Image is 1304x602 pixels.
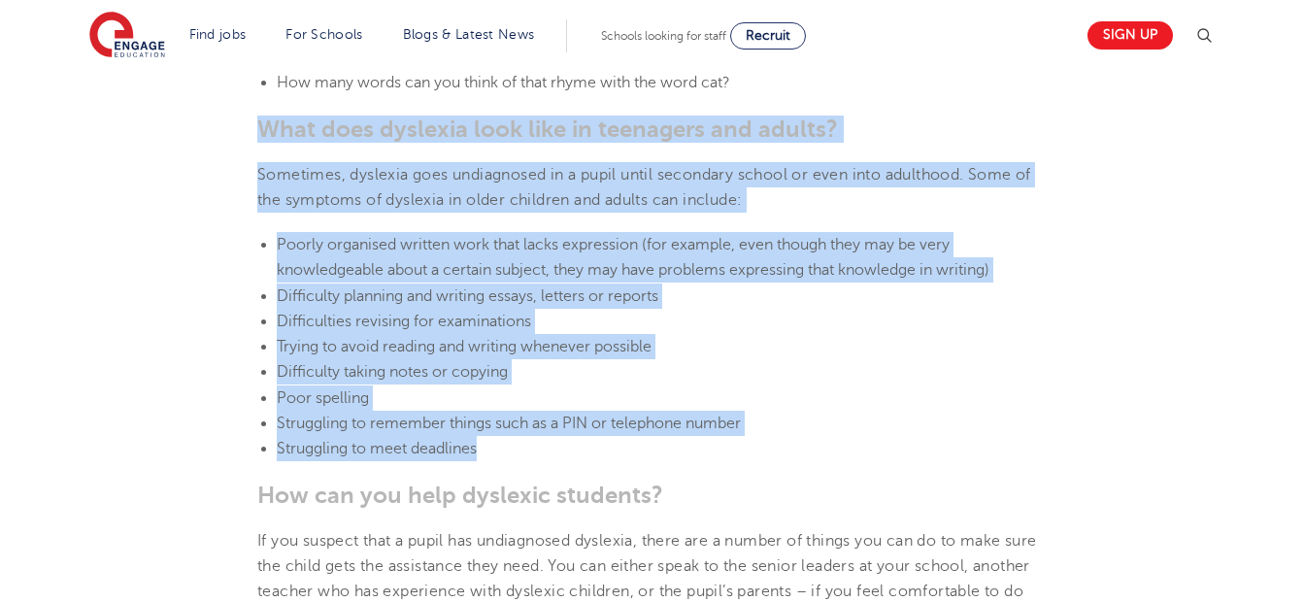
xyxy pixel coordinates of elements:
span: Trying to avoid reading and writing whenever possible [277,338,652,355]
span: Schools looking for staff [601,29,726,43]
span: Difficulty planning and writing essays, letters or reports [277,287,658,305]
a: For Schools [285,27,362,42]
span: Poorly organised written work that lacks expression (for example, even though they may be very kn... [277,236,989,279]
span: Recruit [746,28,790,43]
span: Sometimes, dyslexia goes undiagnosed in a pupil until secondary school or even into adulthood. So... [257,166,1031,209]
a: Recruit [730,22,806,50]
span: Poor spelling [277,389,369,407]
span: Struggling to remember things such as a PIN or telephone number [277,415,741,432]
b: How can you help dyslexic students? [257,482,663,509]
a: Sign up [1087,21,1173,50]
a: Blogs & Latest News [403,27,535,42]
b: What does dyslexia look like in teenagers and adults? [257,116,838,143]
span: How many words can you think of that rhyme with the word cat? [277,74,730,91]
span: Difficulty taking notes or copying [277,363,508,381]
span: Difficulties revising for examinations [277,313,531,330]
img: Engage Education [89,12,165,60]
a: Find jobs [189,27,247,42]
span: Struggling to meet deadlines [277,440,477,457]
